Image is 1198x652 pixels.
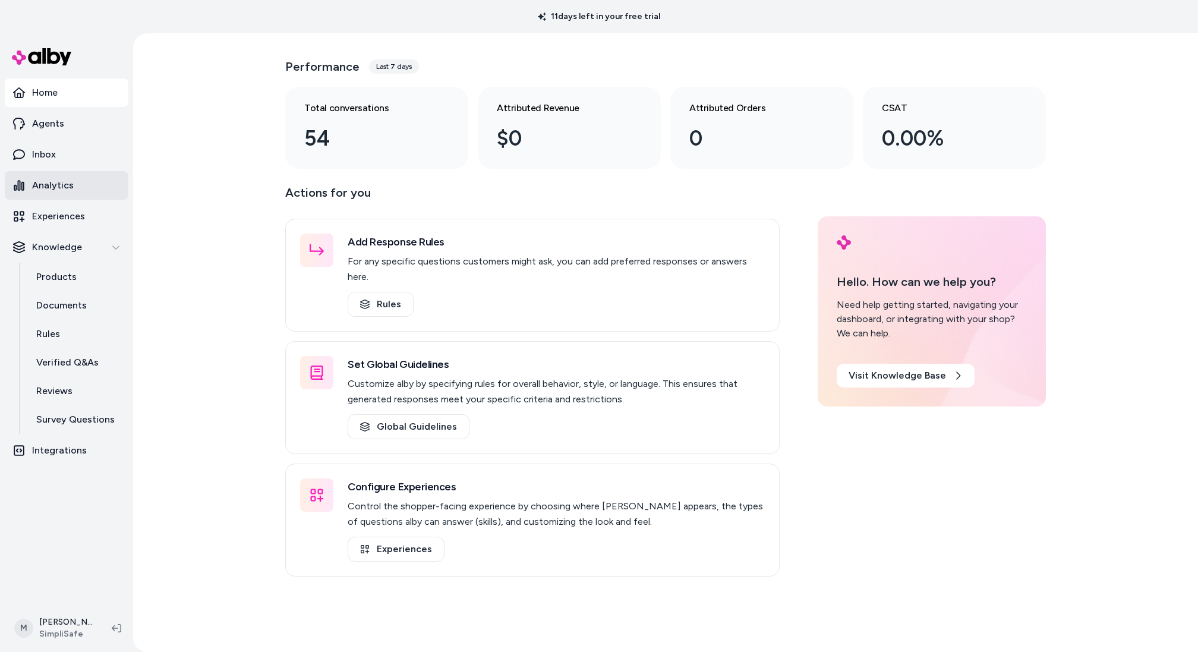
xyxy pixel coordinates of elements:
[837,364,975,388] a: Visit Knowledge Base
[32,86,58,100] p: Home
[5,78,128,107] a: Home
[24,377,128,405] a: Reviews
[348,478,765,495] h3: Configure Experiences
[497,122,623,155] div: $0
[24,320,128,348] a: Rules
[285,87,468,169] a: Total conversations 54
[32,209,85,223] p: Experiences
[348,234,765,250] h3: Add Response Rules
[32,116,64,131] p: Agents
[32,178,74,193] p: Analytics
[882,122,1008,155] div: 0.00%
[24,291,128,320] a: Documents
[36,412,115,427] p: Survey Questions
[32,240,82,254] p: Knowledge
[689,122,815,155] div: 0
[304,122,430,155] div: 54
[5,171,128,200] a: Analytics
[39,616,93,628] p: [PERSON_NAME]
[348,414,469,439] a: Global Guidelines
[369,59,419,74] div: Last 7 days
[5,140,128,169] a: Inbox
[478,87,661,169] a: Attributed Revenue $0
[837,273,1027,291] p: Hello. How can we help you?
[24,405,128,434] a: Survey Questions
[348,292,414,317] a: Rules
[882,101,1008,115] h3: CSAT
[39,628,93,640] span: SimpliSafe
[837,235,851,250] img: alby Logo
[5,436,128,465] a: Integrations
[32,443,87,458] p: Integrations
[863,87,1046,169] a: CSAT 0.00%
[36,355,99,370] p: Verified Q&As
[348,537,444,562] a: Experiences
[32,147,56,162] p: Inbox
[348,499,765,530] p: Control the shopper-facing experience by choosing where [PERSON_NAME] appears, the types of quest...
[36,270,77,284] p: Products
[497,101,623,115] h3: Attributed Revenue
[24,263,128,291] a: Products
[837,298,1027,341] div: Need help getting started, navigating your dashboard, or integrating with your shop? We can help.
[14,619,33,638] span: M
[348,254,765,285] p: For any specific questions customers might ask, you can add preferred responses or answers here.
[531,11,667,23] p: 11 days left in your free trial
[304,101,430,115] h3: Total conversations
[348,376,765,407] p: Customize alby by specifying rules for overall behavior, style, or language. This ensures that ge...
[689,101,815,115] h3: Attributed Orders
[285,58,360,75] h3: Performance
[285,183,780,212] p: Actions for you
[348,356,765,373] h3: Set Global Guidelines
[12,48,71,65] img: alby Logo
[36,298,87,313] p: Documents
[36,327,60,341] p: Rules
[5,109,128,138] a: Agents
[5,202,128,231] a: Experiences
[670,87,853,169] a: Attributed Orders 0
[24,348,128,377] a: Verified Q&As
[36,384,72,398] p: Reviews
[5,233,128,262] button: Knowledge
[7,609,102,647] button: M[PERSON_NAME]SimpliSafe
